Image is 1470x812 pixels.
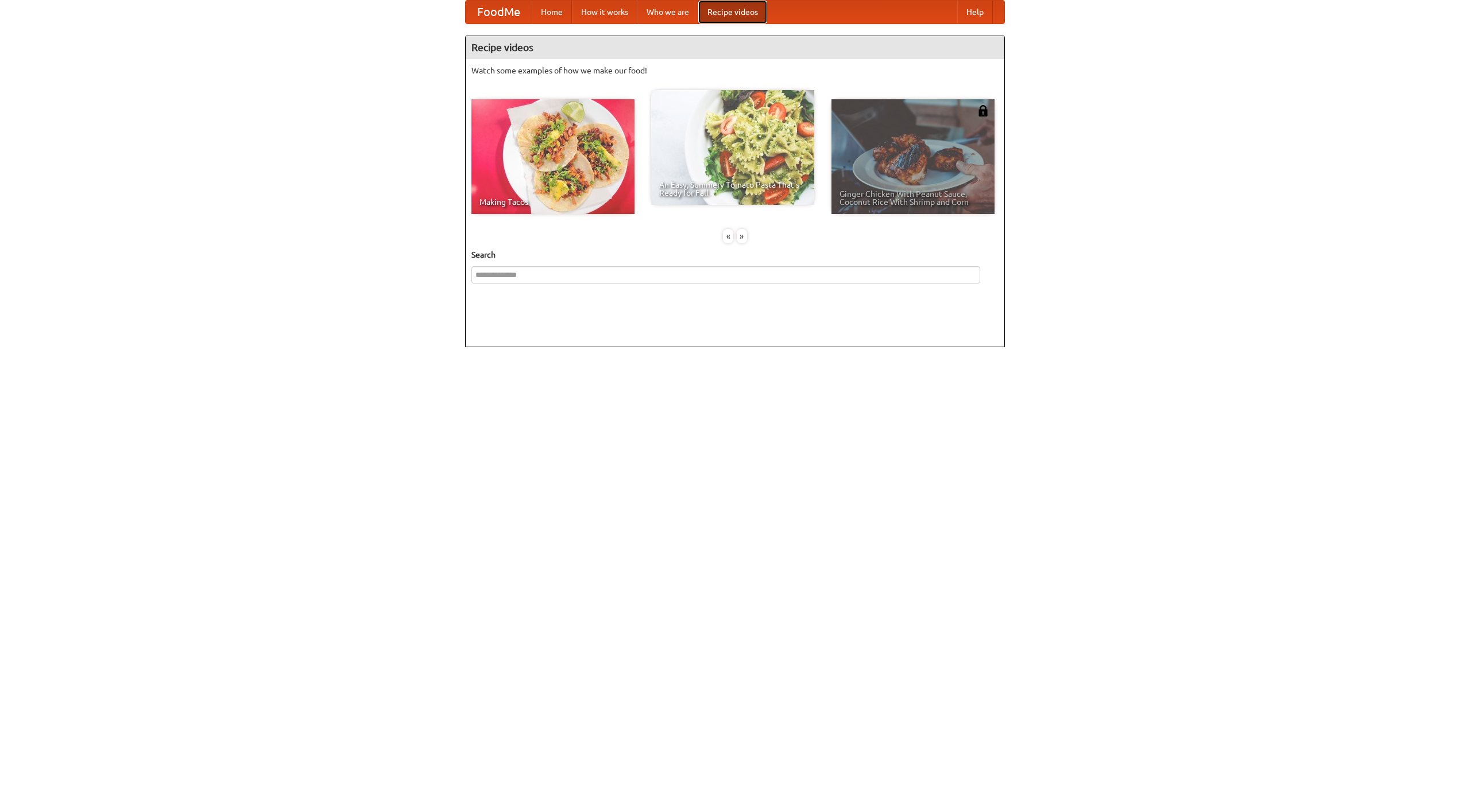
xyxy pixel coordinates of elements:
div: « [723,229,733,243]
div: » [737,229,747,243]
a: Home [532,1,572,24]
a: Recipe videos [698,1,767,24]
a: Help [957,1,993,24]
h4: Recipe videos [466,36,1004,59]
p: Watch some examples of how we make our food! [471,65,999,76]
a: Who we are [637,1,698,24]
a: Making Tacos [471,99,635,214]
a: An Easy, Summery Tomato Pasta That's Ready for Fall [651,90,814,205]
a: FoodMe [466,1,532,24]
span: Making Tacos [479,198,626,206]
span: An Easy, Summery Tomato Pasta That's Ready for Fall [659,181,806,197]
img: 483408.png [977,105,989,116]
a: How it works [572,1,637,24]
h5: Search [471,249,999,261]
